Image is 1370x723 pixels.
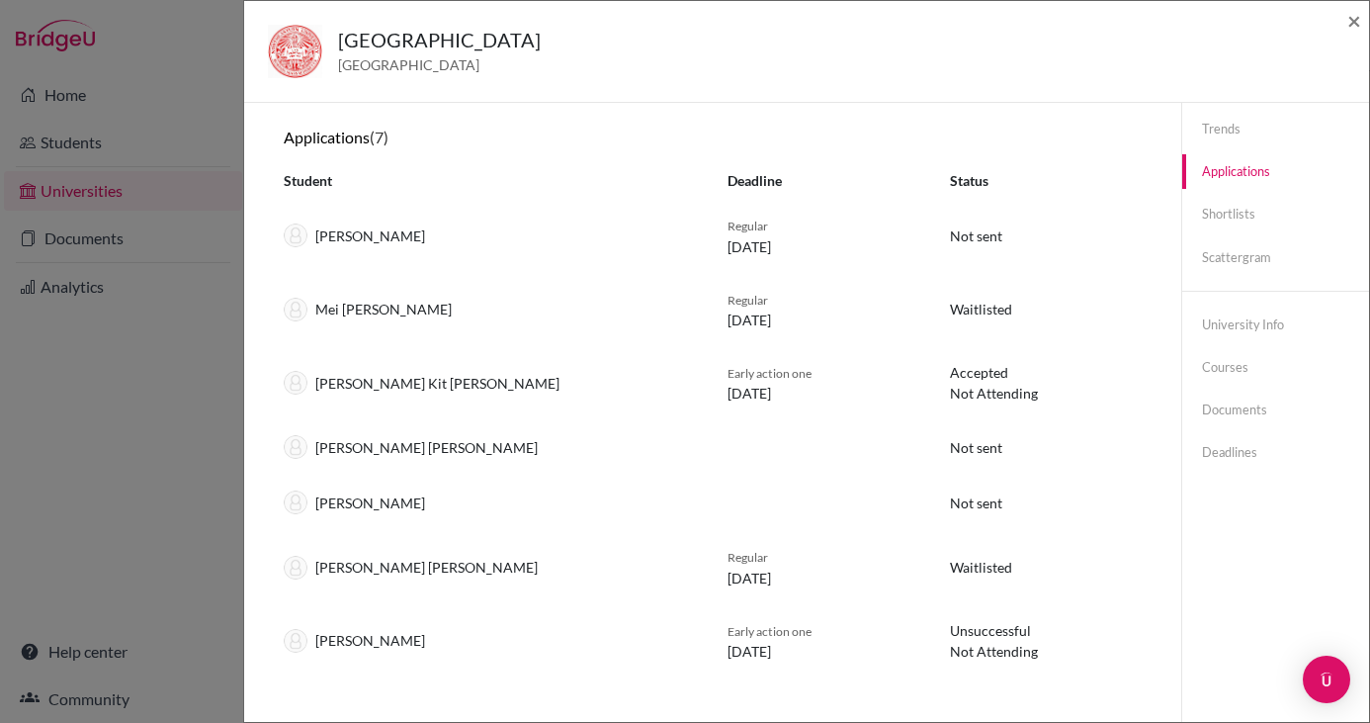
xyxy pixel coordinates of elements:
div: [DATE] [713,620,935,662]
span: (7) [370,128,388,146]
a: Courses [1182,350,1369,385]
span: × [1347,6,1361,35]
img: thumb_default-9baad8e6c595f6d87dbccf3bc005204999cb094ff98a76d4c88bb8097aa52fd3.png [284,435,307,459]
img: thumb_default-9baad8e6c595f6d87dbccf3bc005204999cb094ff98a76d4c88bb8097aa52fd3.png [284,629,307,653]
span: Not Attending [950,383,1143,404]
span: Early action one [728,624,812,639]
a: Applications [1182,154,1369,189]
span: Accepted [950,364,1008,381]
div: Student [269,170,713,191]
span: Not sent [950,439,1002,456]
div: [PERSON_NAME] [PERSON_NAME] [269,556,713,580]
div: [PERSON_NAME] [269,224,713,247]
div: Deadline [713,170,935,191]
a: University info [1182,308,1369,342]
div: [DATE] [713,362,935,404]
span: Regular [728,293,768,308]
div: Status [935,170,1157,191]
img: thumb_default-9baad8e6c595f6d87dbccf3bc005204999cb094ff98a76d4c88bb8097aa52fd3.png [284,491,307,514]
a: Shortlists [1182,197,1369,231]
a: Documents [1182,393,1369,427]
span: Regular [728,219,768,233]
span: Not sent [950,227,1002,244]
span: Regular [728,550,768,565]
img: thumb_default-9baad8e6c595f6d87dbccf3bc005204999cb094ff98a76d4c88bb8097aa52fd3.png [284,556,307,580]
span: Waitlisted [950,301,1012,317]
div: [PERSON_NAME] [269,491,713,514]
span: Waitlisted [950,559,1012,576]
button: Close [1347,9,1361,33]
a: Deadlines [1182,435,1369,470]
span: Early action one [728,366,812,381]
img: us_not_mxrvpmi9.jpeg [268,25,322,78]
img: thumb_default-9baad8e6c595f6d87dbccf3bc005204999cb094ff98a76d4c88bb8097aa52fd3.png [284,224,307,247]
div: [DATE] [713,289,935,330]
h5: [GEOGRAPHIC_DATA] [338,25,541,54]
div: [DATE] [713,546,935,587]
div: [DATE] [713,215,935,256]
div: [PERSON_NAME] [269,629,713,653]
a: Scattergram [1182,240,1369,275]
div: Mei [PERSON_NAME] [269,298,713,321]
a: Trends [1182,112,1369,146]
div: [PERSON_NAME] [PERSON_NAME] [269,435,713,459]
img: thumb_default-9baad8e6c595f6d87dbccf3bc005204999cb094ff98a76d4c88bb8097aa52fd3.png [284,298,307,321]
span: Not Attending [950,641,1143,662]
div: [PERSON_NAME] Kit [PERSON_NAME] [269,371,713,395]
h6: Applications [284,128,388,146]
span: Unsuccessful [950,622,1031,639]
span: [GEOGRAPHIC_DATA] [338,54,541,75]
span: Not sent [950,495,1002,511]
img: thumb_default-9baad8e6c595f6d87dbccf3bc005204999cb094ff98a76d4c88bb8097aa52fd3.png [284,371,307,395]
div: Open Intercom Messenger [1303,656,1350,703]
